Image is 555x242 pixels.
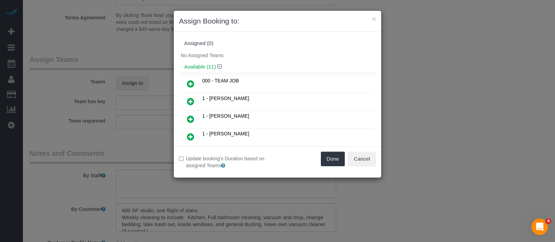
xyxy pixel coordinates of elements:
[179,155,272,169] label: Update booking's Duration based on assigned Teams
[202,131,249,136] span: 1 - [PERSON_NAME]
[184,41,371,46] div: Assigned (0)
[546,218,551,224] span: 4
[321,152,345,166] button: Done
[184,64,371,70] h4: Available (11)
[181,53,223,58] span: No Assigned Teams
[179,156,183,161] input: Update booking's Duration based on assigned Teams
[531,218,548,235] iframe: Intercom live chat
[202,96,249,101] span: 1 - [PERSON_NAME]
[179,16,376,26] h3: Assign Booking to:
[348,152,376,166] button: Cancel
[202,78,239,83] span: 000 - TEAM JOB
[372,15,376,23] button: ×
[202,113,249,119] span: 1 - [PERSON_NAME]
